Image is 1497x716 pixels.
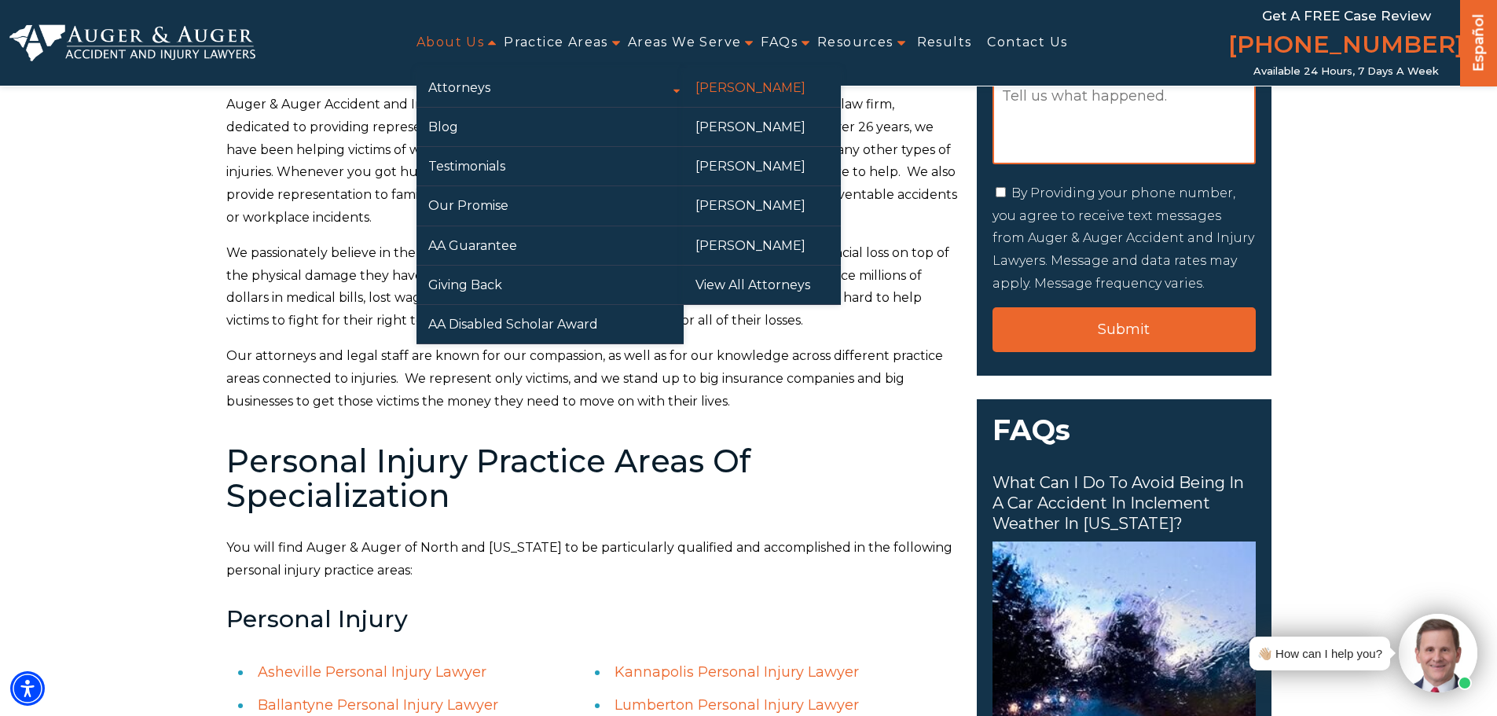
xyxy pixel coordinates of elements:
[917,25,972,61] a: Results
[416,305,684,343] a: AA Disabled Scholar Award
[9,24,255,62] img: Auger & Auger Accident and Injury Lawyers Logo
[258,696,498,714] a: Ballantyne Personal Injury Lawyer
[226,345,958,413] p: Our attorneys and legal staff are known for our compassion, as well as for our knowledge across d...
[684,266,841,304] a: View All Attorneys
[10,671,45,706] div: Accessibility Menu
[761,25,798,61] a: FAQs
[416,25,484,61] a: About Us
[684,226,841,265] a: [PERSON_NAME]
[1253,65,1439,78] span: Available 24 Hours, 7 Days a Week
[226,442,750,515] b: Personal Injury Practice Areas Of Specialization
[416,108,684,146] a: Blog
[684,147,841,185] a: [PERSON_NAME]
[226,606,958,632] h3: Personal Injury
[1257,643,1382,664] div: 👋🏼 How can I help you?
[977,399,1271,474] h3: FAQs
[615,696,859,714] a: Lumberton Personal Injury Lawyer
[628,25,742,61] a: Areas We Serve
[992,472,1256,534] h4: What can I do to avoid being in a car accident in inclement weather in [US_STATE]?
[1228,28,1464,65] a: [PHONE_NUMBER]
[1399,614,1477,692] img: Intaker widget Avatar
[504,25,608,61] a: Practice Areas
[226,94,958,229] p: Auger & Auger Accident and Injury Lawyers is a full service North and [US_STATE] personal injury ...
[684,68,841,107] a: [PERSON_NAME]
[1262,8,1431,24] span: Get a FREE Case Review
[684,108,841,146] a: [PERSON_NAME]
[416,266,684,304] a: Giving Back
[817,25,893,61] a: Resources
[684,186,841,225] a: [PERSON_NAME]
[416,226,684,265] a: AA Guarantee
[615,663,859,681] a: Kannapolis Personal Injury Lawyer
[416,147,684,185] a: Testimonials
[992,307,1256,352] input: Submit
[992,185,1254,291] label: By Providing your phone number, you agree to receive text messages from Auger & Auger Accident an...
[416,68,684,107] a: Attorneys
[258,663,486,681] a: Asheville Personal Injury Lawyer
[416,186,684,225] a: Our Promise
[226,242,958,332] p: We passionately believe in the tort laws in the Carolinas, which protect victims from suffering f...
[226,540,952,578] span: You will find Auger & Auger of North and [US_STATE] to be particularly qualified and accomplished...
[987,25,1067,61] a: Contact Us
